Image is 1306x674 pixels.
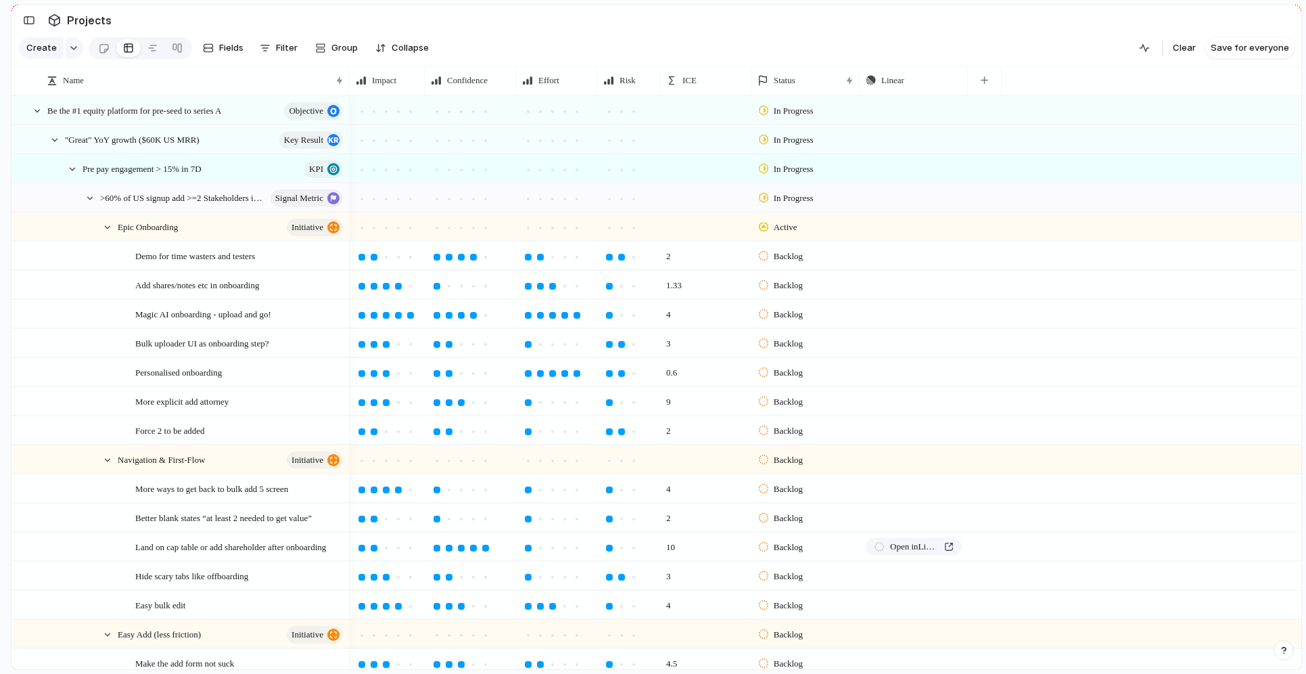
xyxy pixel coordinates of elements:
[197,37,249,59] button: Fields
[661,388,676,409] span: 9
[372,74,396,87] span: Impact
[661,359,682,380] span: 0.6
[135,480,288,496] span: More ways to get back to bulk add 5 screen
[291,218,323,237] span: initiative
[118,219,178,234] span: Epic Onboarding
[1205,37,1295,59] button: Save for everyone
[774,337,803,351] span: Backlog
[392,41,429,55] span: Collapse
[287,451,343,469] button: initiative
[661,475,676,496] span: 4
[271,189,343,207] button: Signal Metric
[284,102,343,120] button: objective
[287,626,343,644] button: initiative
[18,37,64,59] button: Create
[289,102,323,120] span: objective
[661,242,676,263] span: 2
[135,539,326,554] span: Land on cap table or add shareholder after onboarding
[774,250,803,263] span: Backlog
[276,41,298,55] span: Filter
[370,37,434,59] button: Collapse
[661,330,676,351] span: 3
[774,424,803,438] span: Backlog
[135,655,234,671] span: Make the add form not suck
[620,74,636,87] span: Risk
[1167,37,1201,59] button: Clear
[65,131,200,147] span: "Great" YoY growth ($60K US MRR)
[100,189,266,205] span: >60% of US signup add >=2 Stakeholders in 24 hours
[774,308,803,321] span: Backlog
[881,74,904,87] span: Linear
[135,510,312,525] span: Better blank states “at least 2 needed to get value”
[118,626,201,642] span: Easy Add (less friction)
[774,395,803,409] span: Backlog
[661,300,676,321] span: 4
[774,279,803,292] span: Backlog
[291,451,323,470] span: initiative
[135,248,255,263] span: Demo for time wasters and testers
[135,335,269,351] span: Bulk uploader UI as onboarding step?
[291,625,323,644] span: initiative
[774,104,814,118] span: In Progress
[279,131,343,149] button: key result
[83,160,202,176] span: Pre pay engagement > 15% in 7D
[309,160,323,179] span: KPI
[538,74,559,87] span: Effort
[331,41,358,55] span: Group
[64,8,114,32] span: Projects
[275,189,323,208] span: Signal Metric
[661,417,676,438] span: 2
[774,599,803,612] span: Backlog
[661,562,676,583] span: 3
[63,74,84,87] span: Name
[774,221,797,234] span: Active
[254,37,303,59] button: Filter
[774,512,803,525] span: Backlog
[774,162,814,176] span: In Progress
[1173,41,1196,55] span: Clear
[661,650,682,671] span: 4.5
[135,306,271,321] span: Magic AI onboarding - upload and go!
[304,160,343,178] button: KPI
[661,271,687,292] span: 1.33
[774,453,803,467] span: Backlog
[26,41,57,55] span: Create
[774,570,803,583] span: Backlog
[308,37,365,59] button: Group
[219,41,243,55] span: Fields
[47,102,221,118] span: Be the #1 equity platform for pre-seed to series A
[866,538,962,556] a: Open inLinear
[661,504,676,525] span: 2
[135,393,229,409] span: More explicit add attorney
[774,192,814,205] span: In Progress
[774,366,803,380] span: Backlog
[284,131,323,150] span: key result
[135,277,259,292] span: Add shares/notes etc in onboarding
[287,219,343,236] button: initiative
[774,74,795,87] span: Status
[774,657,803,671] span: Backlog
[774,482,803,496] span: Backlog
[682,74,697,87] span: ICE
[890,540,939,554] span: Open in Linear
[1211,41,1289,55] span: Save for everyone
[118,451,205,467] span: Navigation & First-Flow
[135,568,248,583] span: Hide scary tabs like offboarding
[774,628,803,642] span: Backlog
[447,74,488,87] span: Confidence
[774,133,814,147] span: In Progress
[135,422,205,438] span: Force 2 to be added
[135,364,222,380] span: Personalised onboarding
[774,541,803,554] span: Backlog
[135,597,185,612] span: Easy bulk edit
[661,591,676,612] span: 4
[661,533,680,554] span: 10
